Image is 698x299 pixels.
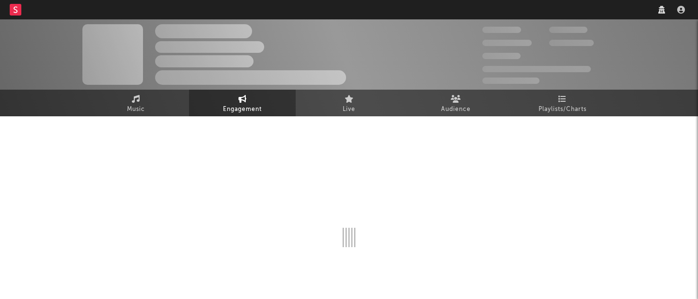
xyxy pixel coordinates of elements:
[296,90,402,116] a: Live
[402,90,509,116] a: Audience
[482,66,591,72] span: 50,000,000 Monthly Listeners
[82,90,189,116] a: Music
[539,104,587,115] span: Playlists/Charts
[482,40,532,46] span: 50,000,000
[127,104,145,115] span: Music
[343,104,355,115] span: Live
[441,104,471,115] span: Audience
[549,40,594,46] span: 1,000,000
[482,27,521,33] span: 300,000
[223,104,262,115] span: Engagement
[482,78,539,84] span: Jump Score: 85.0
[509,90,616,116] a: Playlists/Charts
[482,53,521,59] span: 100,000
[189,90,296,116] a: Engagement
[549,27,587,33] span: 100,000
